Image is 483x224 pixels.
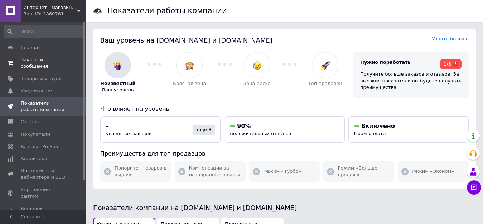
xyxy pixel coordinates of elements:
[21,168,66,181] span: Инструменты вебмастера и SEO
[102,87,134,93] span: Ваш уровень
[21,119,40,125] span: Отзывы
[308,80,342,87] span: Топ-продавец
[115,165,168,178] span: Приоритет товаров в выдаче
[100,150,205,157] span: Преимущества для топ-продавцов
[23,4,77,11] span: Интернет - магазин "WagonShop"
[21,88,53,94] span: Уведомления
[193,125,215,135] div: еще 8
[360,71,462,91] div: Получите больше заказов и отзывов. За высокие показатели вы будете получать преимущества.
[21,205,66,218] span: Кошелек компании
[224,116,344,143] button: 90%положительных отзывов
[21,131,50,138] span: Покупатели
[21,57,66,70] span: Заказы и сообщения
[453,62,458,67] span: ?
[230,131,291,136] span: положительных отзывов
[4,25,84,38] input: Поиск
[338,165,391,178] span: Режим «Больше продаж»
[21,143,59,150] span: Каталог ProSale
[106,131,151,136] span: успешных заказов
[253,61,262,70] img: :disappointed_relieved:
[93,204,297,211] span: Показатели компании на [DOMAIN_NAME] и [DOMAIN_NAME]
[185,61,194,70] img: :see_no_evil:
[237,123,251,129] span: 90%
[21,156,47,162] span: Аналитика
[321,61,330,70] img: :rocket:
[354,131,386,136] span: Пром-оплата
[100,105,169,112] span: Что влияет на уровень
[467,180,481,195] button: Чат с покупателем
[412,168,454,175] span: Режим «Эконом»
[21,44,41,51] span: Главная
[100,80,136,87] span: Неизвестный
[113,61,122,70] img: :woman-shrugging:
[107,6,227,15] h1: Показатели работы компании
[348,116,469,143] button: ВключеноПром-оплата
[21,186,66,199] span: Управление сайтом
[21,100,66,113] span: Показатели работы компании
[243,80,271,87] span: Зона риска
[173,80,206,87] span: Красная зона
[432,36,469,42] a: Узнать больше
[106,123,109,129] span: –
[264,168,301,175] span: Режим «Турбо»
[23,11,86,17] div: Ваш ID: 2860761
[360,59,411,65] span: Нужно поработать
[189,165,242,178] span: Компенсации за незабранные заказы
[21,76,61,82] span: Товары и услуги
[100,37,272,44] span: Ваш уровень на [DOMAIN_NAME] и [DOMAIN_NAME]
[440,59,462,69] div: 1/3
[100,116,221,143] button: –успешных заказовеще 8
[361,123,395,129] span: Включено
